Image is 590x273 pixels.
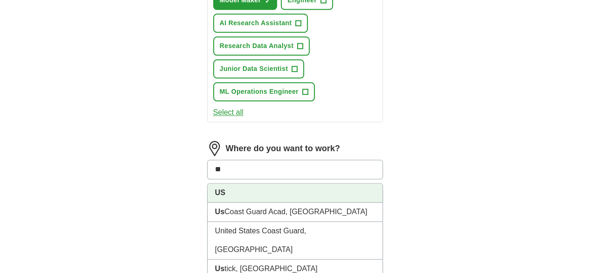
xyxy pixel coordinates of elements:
[213,36,310,56] button: Research Data Analyst
[208,203,383,222] li: Coast Guard Acad, [GEOGRAPHIC_DATA]
[220,64,288,74] span: Junior Data Scientist
[215,189,225,196] strong: US
[220,18,292,28] span: AI Research Assistant
[226,142,340,155] label: Where do you want to work?
[213,59,305,78] button: Junior Data Scientist
[213,82,315,101] button: ML Operations Engineer
[213,107,243,118] button: Select all
[213,14,308,33] button: AI Research Assistant
[220,87,298,97] span: ML Operations Engineer
[215,208,224,216] strong: Us
[208,222,383,259] li: United States Coast Guard, [GEOGRAPHIC_DATA]
[220,41,294,51] span: Research Data Analyst
[215,265,224,273] strong: Us
[207,141,222,156] img: location.png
